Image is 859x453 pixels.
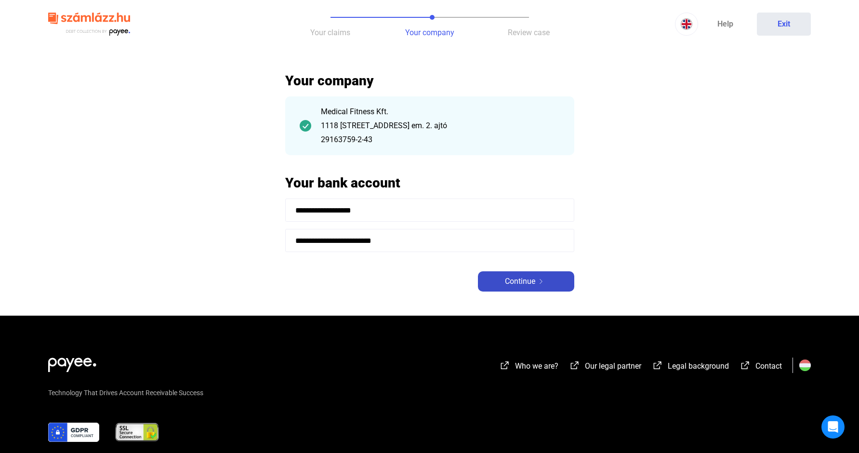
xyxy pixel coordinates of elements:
a: external-link-whiteOur legal partner [569,363,641,372]
a: external-link-whiteLegal background [652,363,729,372]
img: szamlazzhu-logo [48,9,130,40]
img: EN [681,18,692,30]
img: white-payee-white-dot.svg [48,352,96,372]
img: external-link-white [740,360,751,370]
button: Exit [757,13,811,36]
span: Legal background [668,361,729,371]
button: EN [675,13,698,36]
img: external-link-white [499,360,511,370]
button: Continuearrow-right-white [478,271,574,292]
div: Medical Fitness Kft. [321,106,560,118]
span: Your claims [310,28,350,37]
span: Your company [405,28,454,37]
div: 1118 [STREET_ADDRESS] em. 2. ajtó [321,120,560,132]
img: arrow-right-white [535,279,547,284]
span: Who we are? [515,361,558,371]
span: Our legal partner [585,361,641,371]
h2: Your bank account [285,174,574,191]
img: external-link-white [652,360,663,370]
img: ssl [115,423,159,442]
div: Open Intercom Messenger [821,415,845,439]
img: HU.svg [799,360,811,371]
img: gdpr [48,423,99,442]
span: Continue [505,276,535,287]
h2: Your company [285,72,574,89]
a: Help [698,13,752,36]
a: external-link-whiteContact [740,363,782,372]
span: Contact [755,361,782,371]
img: external-link-white [569,360,581,370]
img: checkmark-darker-green-circle [300,120,311,132]
span: Review case [508,28,550,37]
a: external-link-whiteWho we are? [499,363,558,372]
div: 29163759-2-43 [321,134,560,146]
